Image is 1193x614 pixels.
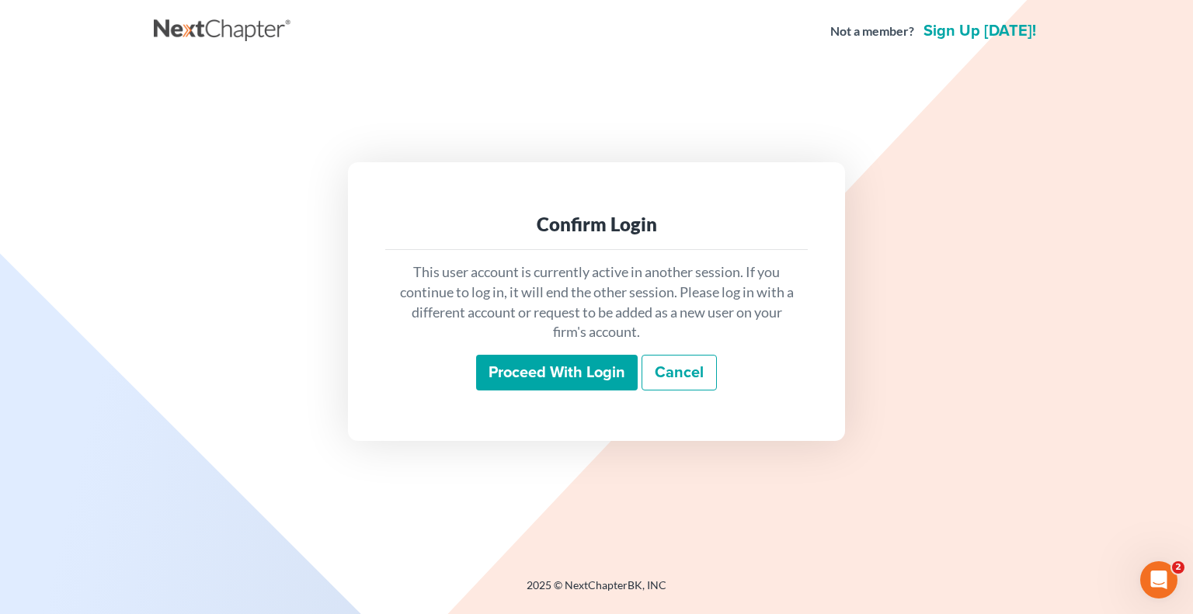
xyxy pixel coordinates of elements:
[642,355,717,390] a: Cancel
[920,23,1039,39] a: Sign up [DATE]!
[830,23,914,40] strong: Not a member?
[1172,561,1184,574] span: 2
[1140,561,1177,598] iframe: Intercom live chat
[398,212,795,237] div: Confirm Login
[398,262,795,342] p: This user account is currently active in another session. If you continue to log in, it will end ...
[476,355,638,390] input: Proceed with login
[154,578,1039,605] div: 2025 © NextChapterBK, INC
